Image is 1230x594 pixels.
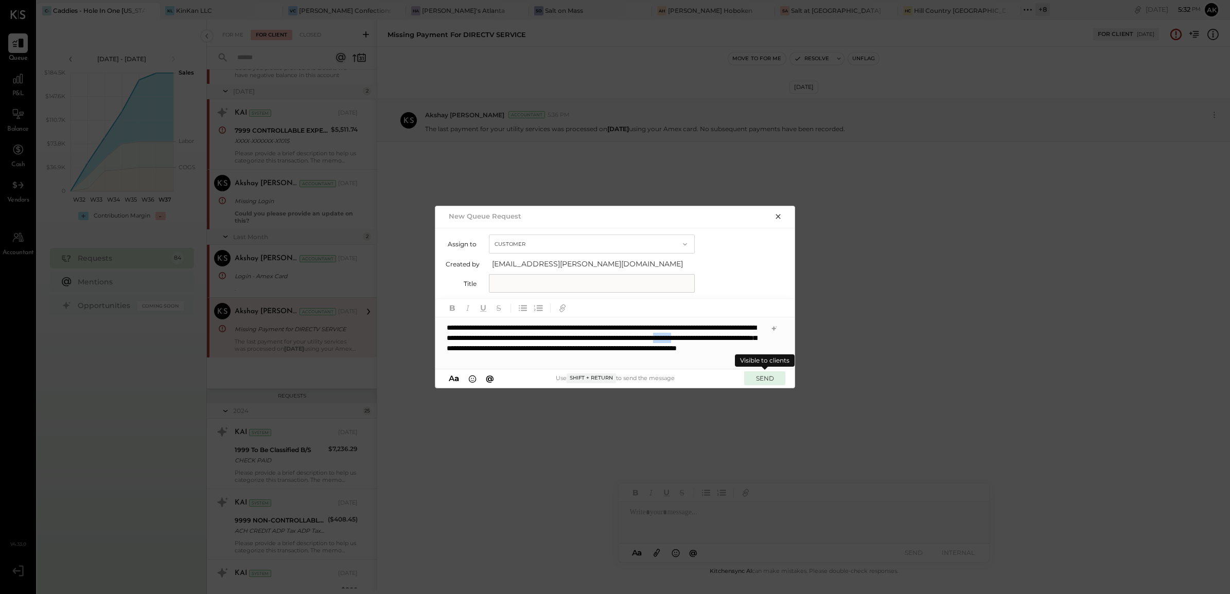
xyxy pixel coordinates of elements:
label: Created by [446,260,480,268]
button: Strikethrough [492,301,505,314]
button: Unordered List [516,301,530,314]
div: Visible to clients [735,354,795,367]
button: Ordered List [532,301,545,314]
label: Assign to [446,240,477,248]
button: Italic [461,301,475,314]
button: Bold [446,301,459,314]
span: @ [486,373,494,383]
button: Customer [489,235,695,254]
span: Shift + Return [567,373,616,383]
div: Use to send the message [497,373,734,383]
button: @ [483,373,497,384]
label: Title [446,280,477,287]
h2: New Queue Request [449,212,521,220]
span: [EMAIL_ADDRESS][PERSON_NAME][DOMAIN_NAME] [492,259,698,269]
button: Add URL [556,301,569,314]
span: a [454,373,459,383]
button: Aa [446,373,462,384]
button: SEND [744,371,785,385]
button: Underline [477,301,490,314]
